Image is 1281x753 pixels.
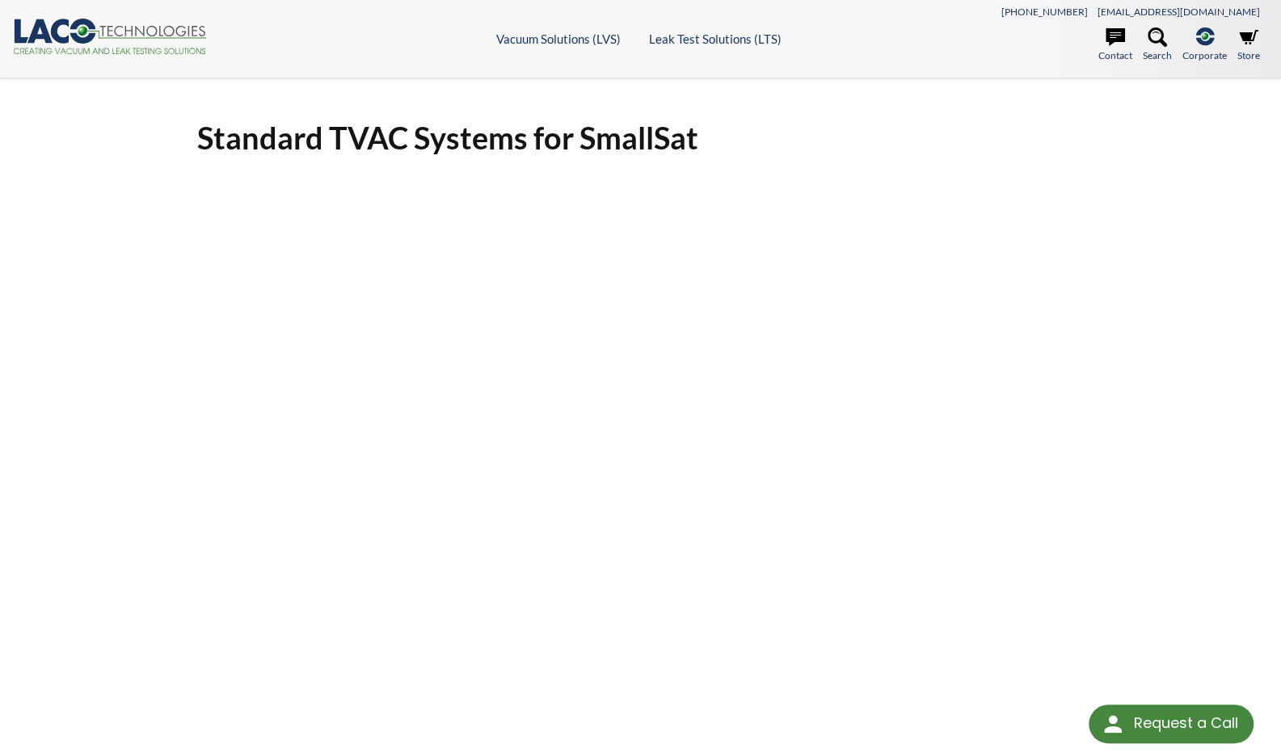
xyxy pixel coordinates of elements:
a: [PHONE_NUMBER] [1001,6,1088,18]
div: Request a Call [1089,705,1254,743]
a: Leak Test Solutions (LTS) [649,32,782,46]
a: Search [1143,27,1172,63]
div: Request a Call [1133,705,1237,742]
a: Contact [1098,27,1132,63]
a: Vacuum Solutions (LVS) [496,32,621,46]
h1: Standard TVAC Systems for SmallSat [197,118,1085,158]
img: round button [1100,711,1126,737]
a: [EMAIL_ADDRESS][DOMAIN_NAME] [1098,6,1260,18]
a: Store [1237,27,1260,63]
span: Corporate [1182,48,1227,63]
